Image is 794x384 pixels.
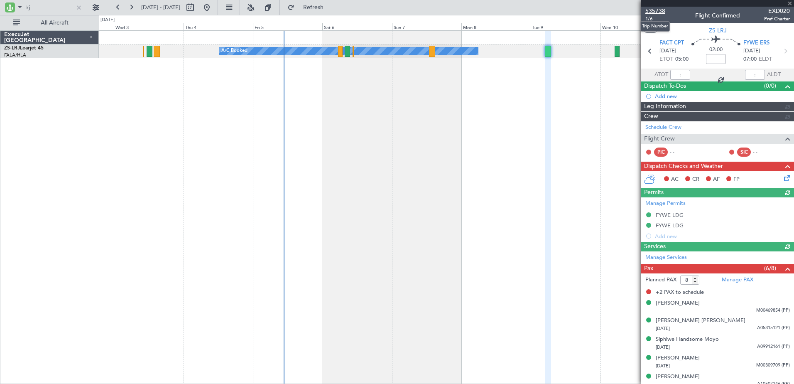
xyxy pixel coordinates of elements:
[743,47,760,55] span: [DATE]
[656,344,670,350] span: [DATE]
[644,81,686,91] span: Dispatch To-Dos
[656,299,700,308] div: [PERSON_NAME]
[141,4,180,11] span: [DATE] - [DATE]
[659,39,684,47] span: FACT CPT
[743,55,757,64] span: 07:00
[675,55,689,64] span: 05:00
[692,175,699,184] span: CR
[655,93,790,100] div: Add new
[322,23,392,30] div: Sat 6
[659,47,676,55] span: [DATE]
[284,1,333,14] button: Refresh
[656,354,700,362] div: [PERSON_NAME]
[656,363,670,369] span: [DATE]
[767,71,781,79] span: ALDT
[764,15,790,22] span: Pref Charter
[695,11,740,20] div: Flight Confirmed
[656,373,700,381] div: [PERSON_NAME]
[4,52,26,58] a: FALA/HLA
[9,16,90,30] button: All Aircraft
[722,276,753,284] a: Manage PAX
[757,343,790,350] span: A09912161 (PP)
[709,26,727,35] span: ZS-LRJ
[659,55,673,64] span: ETOT
[713,175,720,184] span: AF
[645,276,676,284] label: Planned PAX
[759,55,772,64] span: ELDT
[645,7,665,15] span: 535738
[25,1,73,14] input: A/C (Reg. or Type)
[654,71,668,79] span: ATOT
[656,335,719,344] div: Siphiwe Handsome Moyo
[221,45,248,57] div: A/C Booked
[733,175,740,184] span: FP
[392,23,461,30] div: Sun 7
[671,175,679,184] span: AC
[709,46,723,54] span: 02:00
[531,23,600,30] div: Tue 9
[4,46,44,51] a: ZS-LRJLearjet 45
[764,81,776,90] span: (0/0)
[743,39,769,47] span: FYWE ERS
[4,46,20,51] span: ZS-LRJ
[600,23,670,30] div: Wed 10
[640,21,670,32] div: Trip Number
[644,162,723,171] span: Dispatch Checks and Weather
[114,23,183,30] div: Wed 3
[757,325,790,332] span: A05315121 (PP)
[644,264,653,273] span: Pax
[656,325,670,332] span: [DATE]
[253,23,322,30] div: Fri 5
[22,20,88,26] span: All Aircraft
[756,307,790,314] span: M00469854 (PP)
[756,362,790,369] span: M00309709 (PP)
[764,264,776,273] span: (6/8)
[184,23,253,30] div: Thu 4
[296,5,331,10] span: Refresh
[461,23,531,30] div: Mon 8
[764,7,790,15] span: EXD020
[656,288,704,297] span: +2 PAX to schedule
[100,17,115,24] div: [DATE]
[656,317,745,325] div: [PERSON_NAME] [PERSON_NAME]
